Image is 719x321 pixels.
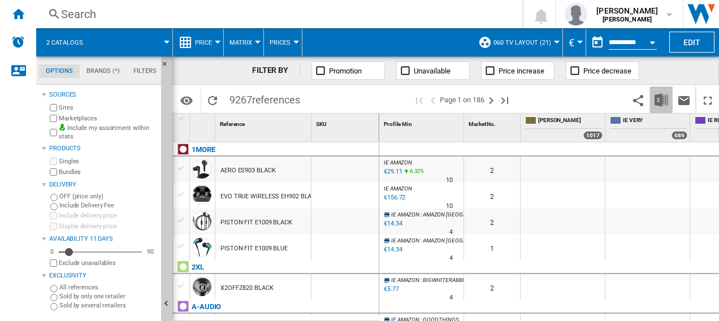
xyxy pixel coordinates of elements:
input: Display delivery price [50,223,57,230]
button: Next page [484,86,498,113]
label: Include my assortment within stats [59,124,157,141]
div: 2 [464,157,520,183]
span: Reference [220,121,245,127]
span: IE AMAZON [384,185,412,192]
input: Include my assortment within stats [50,125,57,140]
span: IE AMAZON [391,277,419,283]
span: Price [195,39,212,46]
button: Open calendar [642,31,662,51]
input: OFF (price only) [50,194,58,201]
label: OFF (price only) [59,192,157,201]
i: % [409,166,415,180]
label: Marketplaces [59,114,157,123]
span: [PERSON_NAME] [538,116,603,126]
div: Last updated : Tuesday, 12 August 2025 22:05 [382,284,399,295]
span: Prices [270,39,291,46]
div: Matrix [229,28,258,57]
button: md-calendar [586,31,609,54]
span: 2 catalogs [46,39,83,46]
img: excel-24x24.png [655,93,668,107]
md-tab-item: Brands (*) [80,64,127,78]
div: PISTON FIT E1009 BLACK [220,210,292,236]
div: Products [49,144,157,153]
div: [PERSON_NAME] 1017 offers sold by IE HARVEY NORMAN [523,114,605,142]
input: Singles [50,158,57,165]
button: Price increase [481,62,555,80]
div: SKU Sort None [314,114,379,131]
button: 060 TV Layout (21) [493,28,557,57]
button: € [569,28,580,57]
div: Sort None [466,114,520,131]
div: 1 [464,235,520,261]
span: SKU [316,121,327,127]
div: 2 [464,209,520,235]
span: € [569,37,574,49]
div: Last updated : Tuesday, 12 August 2025 22:04 [382,218,402,229]
button: Edit [669,32,714,53]
span: [PERSON_NAME] [596,5,658,16]
div: 2 [464,183,520,209]
div: Click to filter on that brand [192,300,221,314]
div: Sort None [192,114,215,131]
span: : AMAZON [GEOGRAPHIC_DATA] [421,211,498,218]
span: IE AMAZON [391,211,419,218]
img: alerts-logo.svg [11,35,25,49]
button: First page [413,86,426,113]
label: Singles [59,157,157,166]
input: Marketplaces [50,115,57,122]
div: Last updated : Tuesday, 12 August 2025 22:18 [382,192,405,203]
label: Display delivery price [59,222,157,231]
div: Sources [49,90,157,99]
button: Download in Excel [650,86,673,113]
label: Bundles [59,168,157,176]
input: Include delivery price [50,212,57,219]
div: 2 [464,274,520,300]
div: Delivery Time : 10 days [446,175,453,186]
md-menu: Currency [563,28,586,57]
input: Sold by several retailers [50,303,58,310]
div: Last updated : Tuesday, 12 August 2025 22:04 [382,166,402,177]
div: 90 [144,248,157,256]
md-tab-item: Filters [127,64,163,78]
div: Last updated : Tuesday, 12 August 2025 22:14 [382,244,402,255]
div: Sort None [218,114,311,131]
div: 2 catalogs [42,28,167,57]
div: Reference Sort None [218,114,311,131]
span: Price increase [499,67,544,75]
button: 2 catalogs [46,28,94,57]
button: Options [175,90,198,110]
div: EVO TRUE WIRELESS EH902 BLACK [220,184,319,210]
span: : AMAZON [GEOGRAPHIC_DATA] [421,237,498,244]
div: Exclusivity [49,271,157,280]
div: Sort None [382,114,464,131]
div: X2OFFZ820 BLACK [220,275,274,301]
button: Hide [161,57,175,77]
div: IE VERY 689 offers sold by IE VERY [608,114,690,142]
div: 060 TV Layout (21) [478,28,557,57]
div: Price [179,28,218,57]
div: 689 offers sold by IE VERY [672,131,687,140]
span: Price decrease [583,67,631,75]
div: Market No. Sort None [466,114,520,131]
b: [PERSON_NAME] [603,16,652,23]
button: Price [195,28,218,57]
button: Prices [270,28,296,57]
span: IE AMAZON [391,237,419,244]
span: Unavailable [414,67,451,75]
div: Profile Min Sort None [382,114,464,131]
div: PISTON FIT E1009 BLUE [220,236,288,262]
div: Availability 11 Days [49,235,157,244]
img: profile.jpg [565,3,587,25]
button: Promotion [311,62,385,80]
button: >Previous page [426,86,440,113]
span: : BIGWHITERABBIT [421,277,467,283]
label: Sites [59,103,157,112]
button: Maximize [696,86,719,113]
input: All references [50,285,58,292]
input: Sites [50,104,57,111]
button: Reload [201,86,224,113]
label: Sold by several retailers [59,301,157,310]
div: Delivery Time : 10 days [446,201,453,212]
button: Price decrease [566,62,639,80]
span: IE VERY [623,116,687,126]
